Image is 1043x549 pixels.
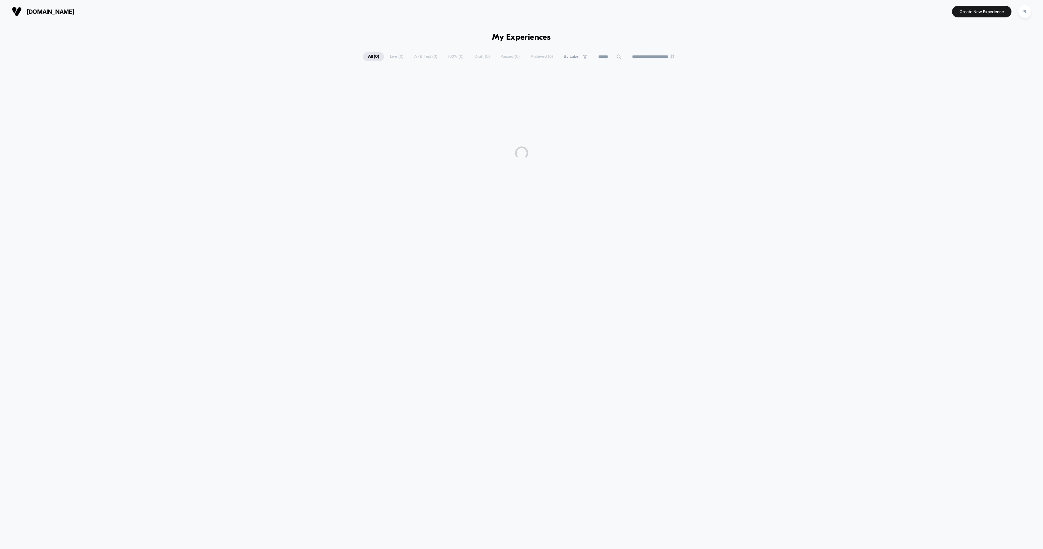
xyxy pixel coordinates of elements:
span: [DOMAIN_NAME] [27,8,74,15]
span: By Label [564,54,579,59]
img: Visually logo [12,7,22,16]
img: end [670,55,674,58]
button: Create New Experience [952,6,1011,17]
h1: My Experiences [492,33,551,42]
span: All ( 0 ) [363,52,384,61]
button: [DOMAIN_NAME] [10,6,76,17]
div: PL [1018,5,1031,18]
button: PL [1016,5,1033,18]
